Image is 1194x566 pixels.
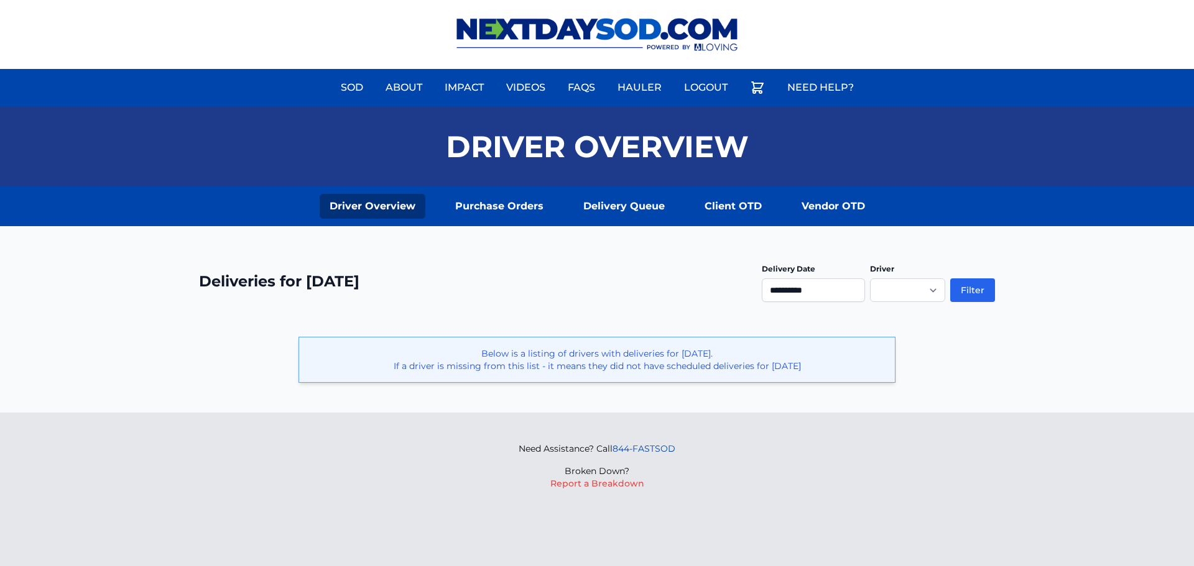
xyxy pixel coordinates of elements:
[950,278,995,302] button: Filter
[445,194,553,219] a: Purchase Orders
[560,73,603,103] a: FAQs
[610,73,669,103] a: Hauler
[762,264,815,273] label: Delivery Date
[437,73,491,103] a: Impact
[333,73,371,103] a: Sod
[613,443,675,454] a: 844-FASTSOD
[695,194,772,219] a: Client OTD
[792,194,875,219] a: Vendor OTD
[320,194,425,219] a: Driver Overview
[677,73,735,103] a: Logout
[519,465,675,477] p: Broken Down?
[378,73,430,103] a: About
[499,73,553,103] a: Videos
[780,73,861,103] a: Need Help?
[573,194,675,219] a: Delivery Queue
[870,264,894,273] label: Driver
[550,477,644,490] button: Report a Breakdown
[199,272,359,291] h2: Deliveries for [DATE]
[446,132,749,162] h1: Driver Overview
[519,442,675,455] p: Need Assistance? Call
[309,347,885,372] p: Below is a listing of drivers with deliveries for [DATE]. If a driver is missing from this list -...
